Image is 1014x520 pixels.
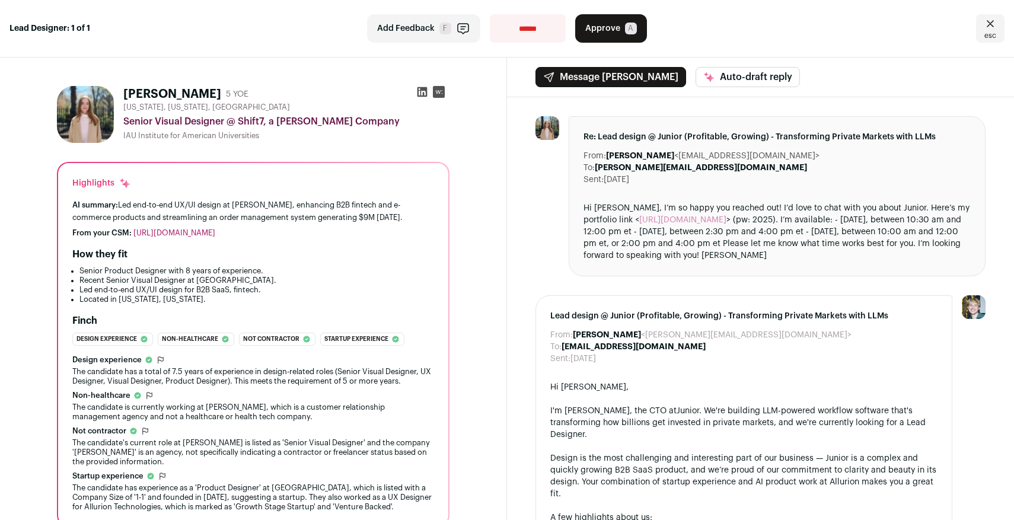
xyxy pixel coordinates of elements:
div: The candidate has experience as a 'Product Designer' at [GEOGRAPHIC_DATA], which is listed with a... [72,483,434,512]
div: The candidate has a total of 7.5 years of experience in design-related roles (Senior Visual Desig... [72,367,434,386]
span: F [439,23,451,34]
b: [PERSON_NAME] [606,152,674,160]
span: Approve [585,23,620,34]
a: [URL][DOMAIN_NAME] [639,216,726,224]
span: AI summary: [72,201,118,209]
dt: To: [583,162,595,174]
a: [URL][DOMAIN_NAME] [133,229,215,237]
button: Message [PERSON_NAME] [535,67,686,87]
li: Recent Senior Visual Designer at [GEOGRAPHIC_DATA]. [79,276,434,285]
dt: Sent: [583,174,604,186]
strong: Lead Designer: 1 of 1 [9,23,90,34]
span: Re: Lead design @ Junior (Profitable, Growing) - Transforming Private Markets with LLMs [583,131,971,143]
div: Hi [PERSON_NAME], I’m so happy you reached out! I’d love to chat with you about Junior. Here’s my... [583,202,971,261]
div: The candidate's current role at [PERSON_NAME] is listed as 'Senior Visual Designer' and the compa... [72,438,434,467]
div: Design is the most challenging and interesting part of our business — Junior is a complex and qui... [550,452,938,500]
dt: From: [550,329,573,341]
b: [PERSON_NAME] [573,331,641,339]
div: Senior Visual Designer @ Shift7, a [PERSON_NAME] Company [123,114,449,129]
span: Design experience [72,355,142,365]
button: Auto-draft reply [696,67,800,87]
b: [PERSON_NAME][EMAIL_ADDRESS][DOMAIN_NAME] [595,164,807,172]
div: Highlights [72,177,131,189]
img: 6494470-medium_jpg [962,295,986,319]
dd: [DATE] [604,174,629,186]
h2: How they fit [72,247,127,261]
button: Add Feedback F [367,14,480,43]
div: IAU Institute for American Universities [123,131,449,141]
li: Senior Product Designer with 8 years of experience. [79,266,434,276]
span: Not contractor [243,333,299,345]
span: Lead design @ Junior (Profitable, Growing) - Transforming Private Markets with LLMs [550,310,938,322]
img: 96e8c7d31716aeccc465560957bafb54b96196274d0c38b668ad00c7331e3a7a.jpg [57,86,114,143]
a: Close [976,14,1005,43]
span: Startup experience [72,471,144,481]
dt: To: [550,341,562,353]
img: 96e8c7d31716aeccc465560957bafb54b96196274d0c38b668ad00c7331e3a7a.jpg [535,116,559,140]
div: Led end-to-end UX/UI design at [PERSON_NAME], enhancing B2B fintech and e-commerce products and s... [72,199,434,224]
span: From your CSM: [72,229,132,237]
span: Non-healthcare [72,391,130,400]
button: Approve A [575,14,647,43]
h1: [PERSON_NAME] [123,86,221,103]
li: Located in [US_STATE], [US_STATE]. [79,295,434,304]
a: Junior [677,407,699,415]
div: 5 YOE [226,88,248,100]
dt: Sent: [550,353,570,365]
h2: Finch [72,314,97,328]
span: Add Feedback [377,23,435,34]
b: [EMAIL_ADDRESS][DOMAIN_NAME] [562,343,706,351]
div: Hi [PERSON_NAME], [550,381,938,393]
span: Startup experience [324,333,388,345]
span: A [625,23,637,34]
span: esc [984,31,996,40]
dd: <[PERSON_NAME][EMAIL_ADDRESS][DOMAIN_NAME]> [573,329,852,341]
div: I'm [PERSON_NAME], the CTO at . We're building LLM-powered workflow software that's transforming ... [550,405,938,441]
div: The candidate is currently working at [PERSON_NAME], which is a customer relationship management ... [72,403,434,422]
dt: From: [583,150,606,162]
span: [US_STATE], [US_STATE], [GEOGRAPHIC_DATA] [123,103,290,112]
span: Non-healthcare [162,333,218,345]
li: Led end-to-end UX/UI design for B2B SaaS, fintech. [79,285,434,295]
span: Design experience [76,333,137,345]
dd: <[EMAIL_ADDRESS][DOMAIN_NAME]> [606,150,820,162]
dd: [DATE] [570,353,596,365]
span: Not contractor [72,426,126,436]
